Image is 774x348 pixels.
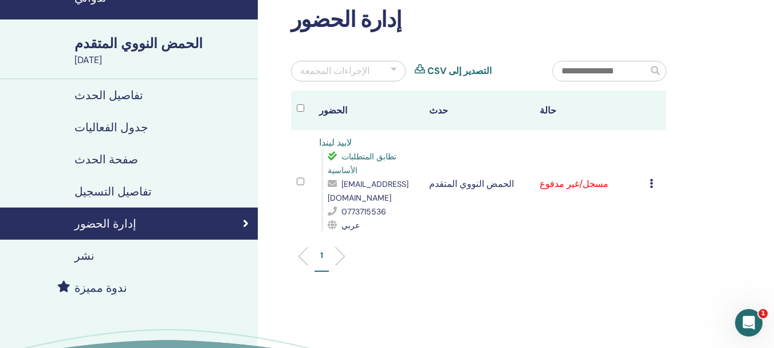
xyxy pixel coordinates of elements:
font: نشر [74,248,95,263]
font: الحمض النووي المتقدم [74,34,203,52]
font: إدارة الحضور [74,216,136,231]
font: 1 [761,310,765,317]
font: حدث [429,104,448,116]
a: التصدير إلى CSV [427,64,492,78]
iframe: الدردشة المباشرة عبر الاتصال الداخلي [735,309,763,337]
a: الحمض النووي المتقدم[DATE] [68,34,258,67]
font: عربي [341,220,360,230]
font: [EMAIL_ADDRESS][DOMAIN_NAME] [328,179,408,203]
font: [DATE] [74,54,102,66]
font: حالة [540,104,556,116]
font: التصدير إلى CSV [427,65,492,77]
font: ندوة مميزة [74,280,127,295]
font: تفاصيل الحدث [74,88,143,103]
font: الإجراءات المجمعة [300,65,370,77]
font: جدول الفعاليات [74,120,148,135]
font: تفاصيل التسجيل [74,184,152,199]
font: إدارة الحضور [291,5,402,34]
font: 0773715536 [341,206,386,217]
font: تطابق المتطلبات الأساسية [328,151,396,175]
font: 1 [320,250,323,260]
font: الحمض النووي المتقدم [429,178,514,190]
a: لابيد ليندا [319,136,352,148]
font: الحضور [319,104,347,116]
font: صفحة الحدث [74,152,138,167]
